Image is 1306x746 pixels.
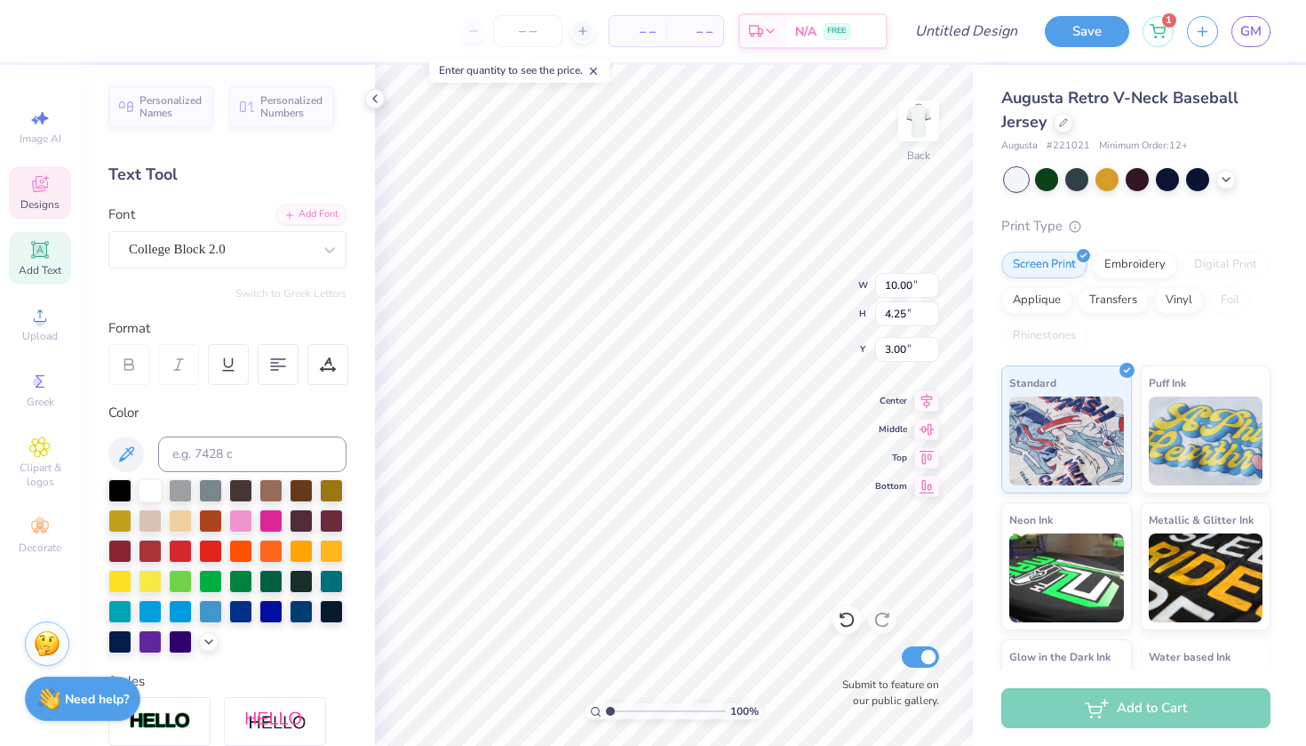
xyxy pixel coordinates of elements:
[1078,287,1149,314] div: Transfers
[730,703,759,719] span: 100 %
[9,461,71,489] span: Clipart & logos
[1149,647,1230,666] span: Water based Ink
[1231,16,1270,47] a: GM
[901,13,1031,49] input: Untitled Design
[832,677,939,709] label: Submit to feature on our public gallery.
[677,22,713,41] span: – –
[1001,252,1087,278] div: Screen Print
[1001,216,1270,237] div: Print Type
[1149,397,1263,485] img: Puff Ink
[1047,139,1090,154] span: # 221021
[1001,323,1087,349] div: Rhinestones
[22,329,58,343] span: Upload
[875,423,907,436] span: Middle
[1001,139,1038,154] span: Augusta
[158,437,346,472] input: e.g. 7428 c
[108,163,346,187] div: Text Tool
[1009,373,1056,392] span: Standard
[27,395,54,409] span: Greek
[139,94,203,119] span: Personalized Names
[1009,533,1124,622] img: Neon Ink
[1209,287,1251,314] div: Foil
[1001,287,1072,314] div: Applique
[907,148,930,164] div: Back
[244,710,307,733] img: Shadow
[429,58,609,83] div: Enter quantity to see the price.
[20,132,61,146] span: Image AI
[1099,139,1188,154] span: Minimum Order: 12 +
[795,22,816,41] span: N/A
[875,395,907,407] span: Center
[1154,287,1204,314] div: Vinyl
[20,197,60,212] span: Designs
[19,263,61,277] span: Add Text
[1183,252,1269,278] div: Digital Print
[65,691,129,708] strong: Need help?
[875,452,907,464] span: Top
[1162,13,1176,28] span: 1
[620,22,656,41] span: – –
[1009,510,1053,529] span: Neon Ink
[235,286,346,301] button: Switch to Greek Letters
[1001,87,1238,132] span: Augusta Retro V-Neck Baseball Jersey
[1093,252,1177,278] div: Embroidery
[901,103,936,139] img: Back
[108,671,346,692] div: Styles
[1009,397,1124,485] img: Standard
[827,25,846,37] span: FREE
[1045,16,1129,47] button: Save
[493,15,562,47] input: – –
[108,318,348,339] div: Format
[19,541,61,555] span: Decorate
[1240,21,1262,42] span: GM
[260,94,323,119] span: Personalized Numbers
[1009,647,1111,666] span: Glow in the Dark Ink
[875,480,907,493] span: Bottom
[108,403,346,423] div: Color
[1149,510,1254,529] span: Metallic & Glitter Ink
[1149,373,1186,392] span: Puff Ink
[129,711,191,732] img: Stroke
[108,205,135,225] label: Font
[276,205,346,225] div: Add Font
[1149,533,1263,622] img: Metallic & Glitter Ink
